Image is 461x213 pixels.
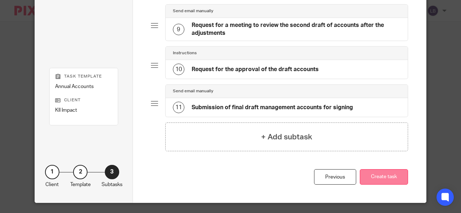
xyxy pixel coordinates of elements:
div: Previous [314,169,356,185]
h4: Send email manually [173,8,213,14]
h4: Submission of final draft management accounts for signing [192,104,353,111]
p: Subtasks [102,181,122,188]
button: Create task [360,169,408,185]
h4: Request for a meeting to review the second draft of accounts after the adjustments [192,22,401,37]
div: 11 [173,102,184,113]
p: Client [55,97,112,103]
div: 9 [173,24,184,35]
p: Client [45,181,59,188]
div: 3 [105,165,119,179]
h4: Request for the approval of the draft accounts [192,66,319,73]
div: 1 [45,165,59,179]
h4: Instructions [173,50,197,56]
div: 2 [73,165,88,179]
p: Template [70,181,91,188]
p: Annual Accounts [55,83,112,90]
h4: Send email manually [173,88,213,94]
p: Task template [55,74,112,79]
h4: + Add subtask [261,131,312,143]
div: 10 [173,64,184,75]
p: KII Impact [55,107,112,114]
